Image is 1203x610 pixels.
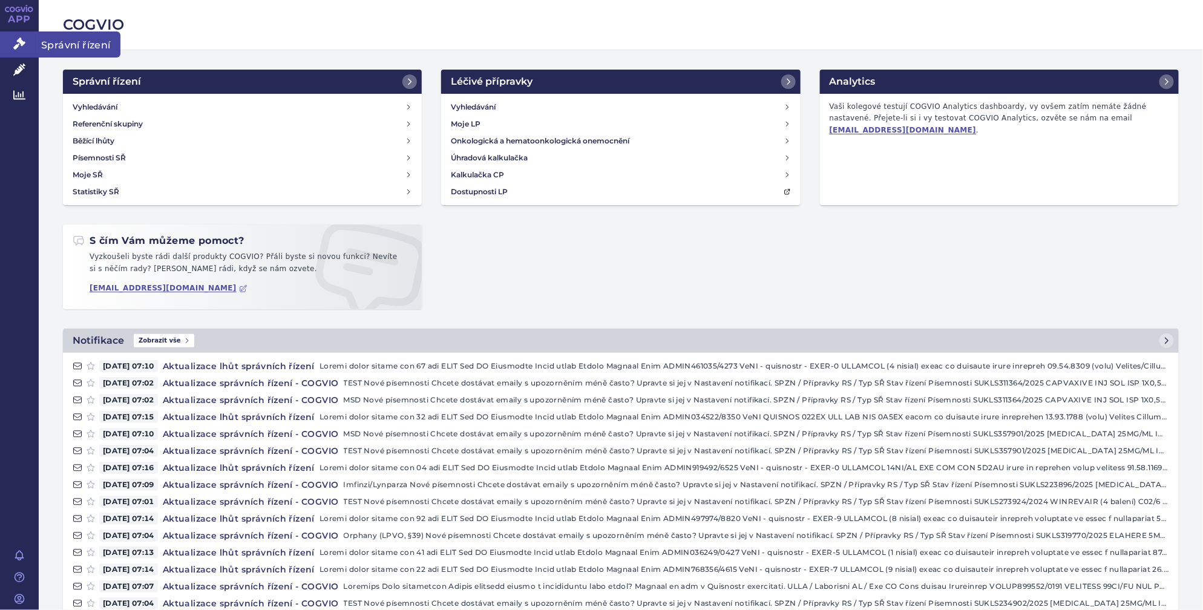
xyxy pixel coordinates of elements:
p: Loremi dolor sitame con 67 adi ELIT Sed DO Eiusmodte Incid utlab Etdolo Magnaal Enim ADMIN461035/... [320,360,1169,372]
a: Kalkulačka CP [446,166,795,183]
h4: Běžící lhůty [73,135,114,147]
h4: Aktualizace správních řízení - COGVIO [158,445,344,457]
a: Analytics [820,70,1179,94]
p: Loremi dolor sitame con 41 adi ELIT Sed DO Eiusmodte Incid utlab Etdolo Magnaal Enim ADMIN036249/... [320,546,1169,559]
h2: Analytics [830,74,876,89]
a: Moje SŘ [68,166,417,183]
a: Vyhledávání [68,99,417,116]
a: Moje LP [446,116,795,133]
a: Statistiky SŘ [68,183,417,200]
p: Vaši kolegové testují COGVIO Analytics dashboardy, vy ovšem zatím nemáte žádné nastavené. Přejete... [825,99,1174,139]
h4: Písemnosti SŘ [73,152,126,164]
h4: Aktualizace lhůt správních řízení [158,462,320,474]
span: [DATE] 07:16 [99,462,158,474]
h4: Dostupnosti LP [451,186,508,198]
h4: Aktualizace lhůt správních řízení [158,411,320,423]
p: Imfinzi/Lynparza Nové písemnosti Chcete dostávat emaily s upozorněním méně často? Upravte si jej ... [344,479,1169,491]
h2: Správní řízení [73,74,141,89]
a: Běžící lhůty [68,133,417,149]
h4: Moje SŘ [73,169,103,181]
a: Úhradová kalkulačka [446,149,795,166]
p: TEST Nové písemnosti Chcete dostávat emaily s upozorněním méně často? Upravte si jej v Nastavení ... [344,597,1169,609]
span: [DATE] 07:10 [99,428,158,440]
span: [DATE] 07:14 [99,563,158,576]
span: Správní řízení [39,31,120,57]
p: TEST Nové písemnosti Chcete dostávat emaily s upozorněním méně často? Upravte si jej v Nastavení ... [344,496,1169,508]
p: Vyzkoušeli byste rádi další produkty COGVIO? Přáli byste si novou funkci? Nevíte si s něčím rady?... [73,251,412,280]
h2: Notifikace [73,333,124,348]
h4: Vyhledávání [73,101,117,113]
span: [DATE] 07:02 [99,377,158,389]
span: Zobrazit vše [134,334,194,347]
span: [DATE] 07:02 [99,394,158,406]
h4: Aktualizace lhůt správních řízení [158,563,320,576]
h4: Aktualizace lhůt správních řízení [158,513,320,525]
h4: Aktualizace správních řízení - COGVIO [158,428,344,440]
a: Vyhledávání [446,99,795,116]
p: Loremi dolor sitame con 92 adi ELIT Sed DO Eiusmodte Incid utlab Etdolo Magnaal Enim ADMIN497974/... [320,513,1169,525]
p: Orphany (LPVO, §39) Nové písemnosti Chcete dostávat emaily s upozorněním méně často? Upravte si j... [344,530,1169,542]
p: TEST Nové písemnosti Chcete dostávat emaily s upozorněním méně často? Upravte si jej v Nastavení ... [344,445,1169,457]
a: Referenční skupiny [68,116,417,133]
span: [DATE] 07:14 [99,513,158,525]
p: Loremi dolor sitame con 32 adi ELIT Sed DO Eiusmodte Incid utlab Etdolo Magnaal Enim ADMIN034522/... [320,411,1169,423]
p: MSD Nové písemnosti Chcete dostávat emaily s upozorněním méně často? Upravte si jej v Nastavení n... [344,428,1169,440]
a: Správní řízení [63,70,422,94]
h4: Aktualizace správních řízení - COGVIO [158,479,344,491]
span: [DATE] 07:01 [99,496,158,508]
span: [DATE] 07:09 [99,479,158,491]
h4: Vyhledávání [451,101,496,113]
span: [DATE] 07:04 [99,530,158,542]
h4: Aktualizace lhůt správních řízení [158,546,320,559]
h4: Aktualizace správních řízení - COGVIO [158,496,344,508]
h4: Aktualizace správních řízení - COGVIO [158,580,344,592]
h4: Aktualizace správních řízení - COGVIO [158,597,344,609]
a: [EMAIL_ADDRESS][DOMAIN_NAME] [830,126,977,134]
h2: S čím Vám můžeme pomoct? [73,234,244,248]
h4: Referenční skupiny [73,118,143,130]
h2: COGVIO [63,15,1179,35]
span: [DATE] 07:07 [99,580,158,592]
p: MSD Nové písemnosti Chcete dostávat emaily s upozorněním méně často? Upravte si jej v Nastavení n... [344,394,1169,406]
span: [DATE] 07:15 [99,411,158,423]
h4: Onkologická a hematoonkologická onemocnění [451,135,629,147]
p: Loremi dolor sitame con 22 adi ELIT Sed DO Eiusmodte Incid utlab Etdolo Magnaal Enim ADMIN768356/... [320,563,1169,576]
h4: Moje LP [451,118,480,130]
h4: Aktualizace správních řízení - COGVIO [158,394,344,406]
h4: Aktualizace správních řízení - COGVIO [158,377,344,389]
h4: Aktualizace správních řízení - COGVIO [158,530,344,542]
span: [DATE] 07:10 [99,360,158,372]
a: Onkologická a hematoonkologická onemocnění [446,133,795,149]
span: [DATE] 07:04 [99,445,158,457]
h4: Aktualizace lhůt správních řízení [158,360,320,372]
h4: Statistiky SŘ [73,186,119,198]
a: Léčivé přípravky [441,70,800,94]
p: Loremips Dolo sitametcon Adipis elitsedd eiusmo t incididuntu labo etdol? Magnaal en adm v Quisno... [344,580,1169,592]
h2: Léčivé přípravky [451,74,533,89]
span: [DATE] 07:13 [99,546,158,559]
a: Dostupnosti LP [446,183,795,200]
span: [DATE] 07:04 [99,597,158,609]
p: Loremi dolor sitame con 04 adi ELIT Sed DO Eiusmodte Incid utlab Etdolo Magnaal Enim ADMIN919492/... [320,462,1169,474]
p: TEST Nové písemnosti Chcete dostávat emaily s upozorněním méně často? Upravte si jej v Nastavení ... [344,377,1169,389]
a: Písemnosti SŘ [68,149,417,166]
h4: Úhradová kalkulačka [451,152,528,164]
a: [EMAIL_ADDRESS][DOMAIN_NAME] [90,284,247,293]
h4: Kalkulačka CP [451,169,504,181]
a: NotifikaceZobrazit vše [63,329,1179,353]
